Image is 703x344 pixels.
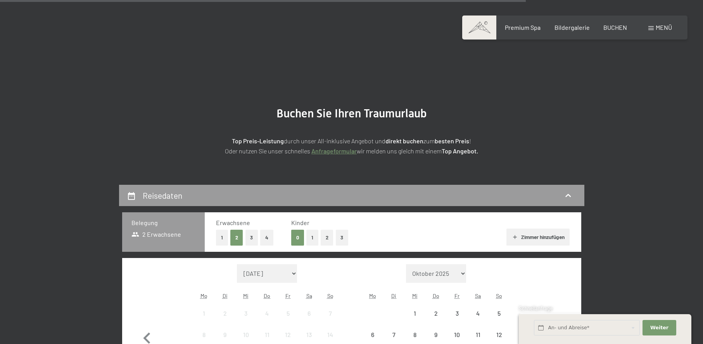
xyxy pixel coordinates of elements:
[321,230,333,246] button: 2
[404,303,425,324] div: Wed Oct 01 2025
[193,303,214,324] div: Anreise nicht möglich
[278,310,298,330] div: 5
[505,24,541,31] a: Premium Spa
[404,303,425,324] div: Anreise nicht möglich
[554,24,590,31] a: Bildergalerie
[131,218,195,227] h3: Belegung
[243,292,249,299] abbr: Mittwoch
[311,147,357,155] a: Anfrageformular
[489,310,509,330] div: 5
[446,303,467,324] div: Fri Oct 03 2025
[200,292,207,299] abbr: Montag
[230,230,243,246] button: 2
[158,136,546,156] p: durch unser All-inklusive Angebot und zum ! Oder nutzen Sie unser schnelles wir melden uns gleich...
[468,303,489,324] div: Sat Oct 04 2025
[257,303,278,324] div: Anreise nicht möglich
[468,303,489,324] div: Anreise nicht möglich
[235,303,256,324] div: Anreise nicht möglich
[214,303,235,324] div: Tue Sep 02 2025
[327,292,333,299] abbr: Sonntag
[216,219,250,226] span: Erwachsene
[426,310,446,330] div: 2
[245,230,258,246] button: 3
[257,303,278,324] div: Thu Sep 04 2025
[656,24,672,31] span: Menü
[299,303,320,324] div: Sat Sep 06 2025
[454,292,459,299] abbr: Freitag
[519,305,553,311] span: Schnellanfrage
[506,229,570,246] button: Zimmer hinzufügen
[194,310,214,330] div: 1
[391,292,396,299] abbr: Dienstag
[264,292,270,299] abbr: Donnerstag
[223,292,228,299] abbr: Dienstag
[320,303,340,324] div: Anreise nicht möglich
[299,310,319,330] div: 6
[291,230,304,246] button: 0
[468,310,488,330] div: 4
[369,292,376,299] abbr: Montag
[291,219,309,226] span: Kinder
[235,303,256,324] div: Wed Sep 03 2025
[336,230,349,246] button: 3
[276,107,427,120] span: Buchen Sie Ihren Traumurlaub
[257,310,277,330] div: 4
[475,292,481,299] abbr: Samstag
[278,303,299,324] div: Anreise nicht möglich
[405,310,425,330] div: 1
[216,230,228,246] button: 1
[215,310,235,330] div: 2
[412,292,418,299] abbr: Mittwoch
[193,303,214,324] div: Mon Sep 01 2025
[131,230,181,239] span: 2 Erwachsene
[320,303,340,324] div: Sun Sep 07 2025
[603,24,627,31] a: BUCHEN
[236,310,256,330] div: 3
[232,137,284,144] strong: Top Preis-Leistung
[650,324,668,331] span: Weiter
[299,303,320,324] div: Anreise nicht möglich
[433,292,439,299] abbr: Donnerstag
[143,191,182,200] h2: Reisedaten
[489,303,510,324] div: Sun Oct 05 2025
[320,310,340,330] div: 7
[385,137,423,144] strong: direkt buchen
[643,320,676,336] button: Weiter
[447,310,466,330] div: 3
[425,303,446,324] div: Anreise nicht möglich
[285,292,290,299] abbr: Freitag
[435,137,469,144] strong: besten Preis
[425,303,446,324] div: Thu Oct 02 2025
[278,303,299,324] div: Fri Sep 05 2025
[489,303,510,324] div: Anreise nicht möglich
[496,292,502,299] abbr: Sonntag
[442,147,478,155] strong: Top Angebot.
[306,292,312,299] abbr: Samstag
[214,303,235,324] div: Anreise nicht möglich
[260,230,273,246] button: 4
[446,303,467,324] div: Anreise nicht möglich
[306,230,318,246] button: 1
